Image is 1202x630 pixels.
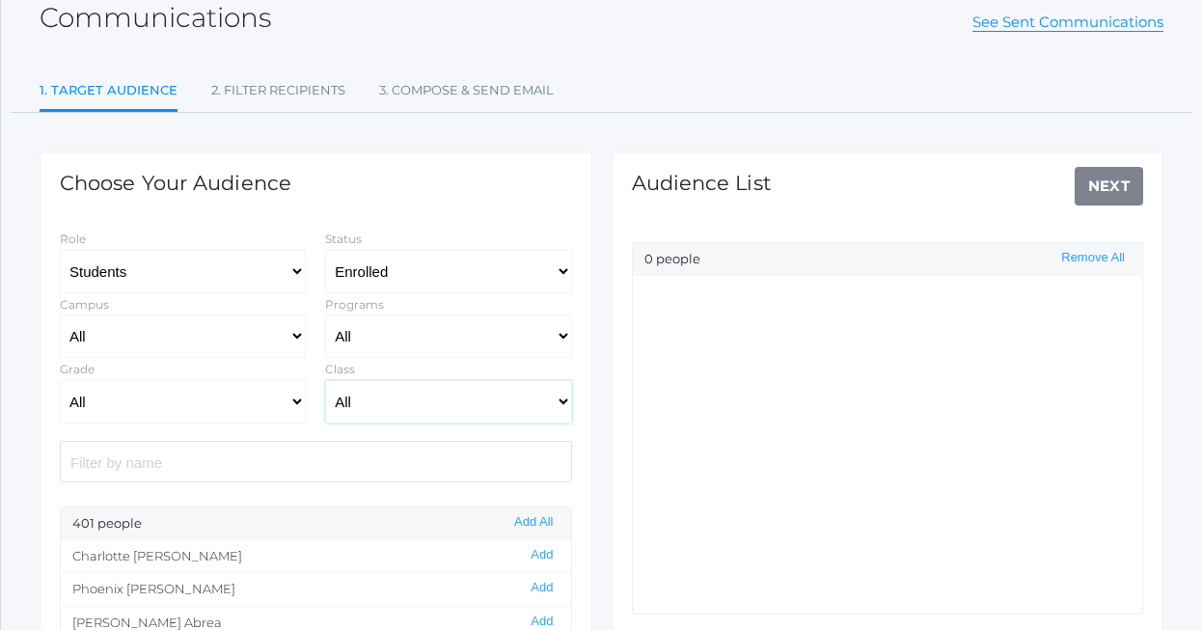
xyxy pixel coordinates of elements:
[61,572,571,606] li: Phoenix [PERSON_NAME]
[633,243,1143,276] div: 0 people
[60,362,95,376] label: Grade
[211,71,345,110] a: 2. Filter Recipients
[525,614,559,630] button: Add
[632,172,772,194] h1: Audience List
[61,540,571,573] li: Charlotte [PERSON_NAME]
[60,297,109,312] label: Campus
[325,362,355,376] label: Class
[972,13,1163,32] a: See Sent Communications
[379,71,554,110] a: 3. Compose & Send Email
[525,580,559,596] button: Add
[40,71,178,113] a: 1. Target Audience
[40,3,271,33] h2: Communications
[60,441,572,482] input: Filter by name
[325,232,362,246] label: Status
[60,232,86,246] label: Role
[61,507,571,540] div: 401 people
[60,172,291,194] h1: Choose Your Audience
[325,297,384,312] label: Programs
[525,547,559,563] button: Add
[508,514,559,531] button: Add All
[1055,250,1131,266] button: Remove All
